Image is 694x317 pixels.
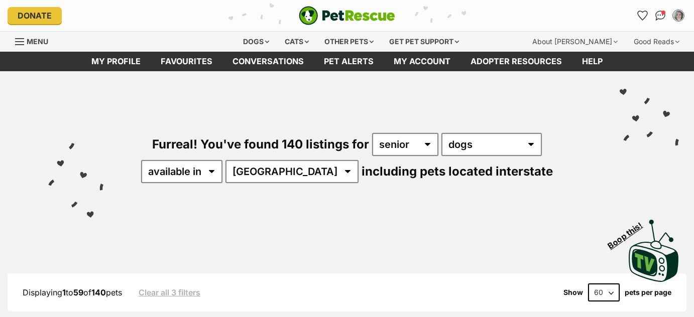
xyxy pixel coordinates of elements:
[634,8,650,24] a: Favourites
[314,52,384,71] a: Pet alerts
[139,288,200,297] a: Clear all 3 filters
[91,287,106,297] strong: 140
[236,32,276,52] div: Dogs
[62,287,66,297] strong: 1
[655,11,666,21] img: chat-41dd97257d64d25036548639549fe6c8038ab92f7586957e7f3b1b290dea8141.svg
[572,52,613,71] a: Help
[460,52,572,71] a: Adopter resources
[278,32,316,52] div: Cats
[670,8,686,24] button: My account
[382,32,466,52] div: Get pet support
[634,8,686,24] ul: Account quick links
[81,52,151,71] a: My profile
[299,6,395,25] img: logo-e224e6f780fb5917bec1dbf3a21bbac754714ae5b6737aabdf751b685950b380.svg
[606,214,652,250] span: Boop this!
[27,37,48,46] span: Menu
[317,32,381,52] div: Other pets
[652,8,668,24] a: Conversations
[151,52,222,71] a: Favourites
[629,220,679,282] img: PetRescue TV logo
[23,287,122,297] span: Displaying to of pets
[299,6,395,25] a: PetRescue
[625,288,671,296] label: pets per page
[384,52,460,71] a: My account
[362,164,553,179] span: including pets located interstate
[152,137,369,151] span: Furreal! You've found 140 listings for
[8,7,62,24] a: Donate
[15,32,55,50] a: Menu
[627,32,686,52] div: Good Reads
[525,32,625,52] div: About [PERSON_NAME]
[563,288,583,296] span: Show
[73,287,83,297] strong: 59
[222,52,314,71] a: conversations
[673,11,683,21] img: Amanda Monteith profile pic
[629,211,679,284] a: Boop this!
